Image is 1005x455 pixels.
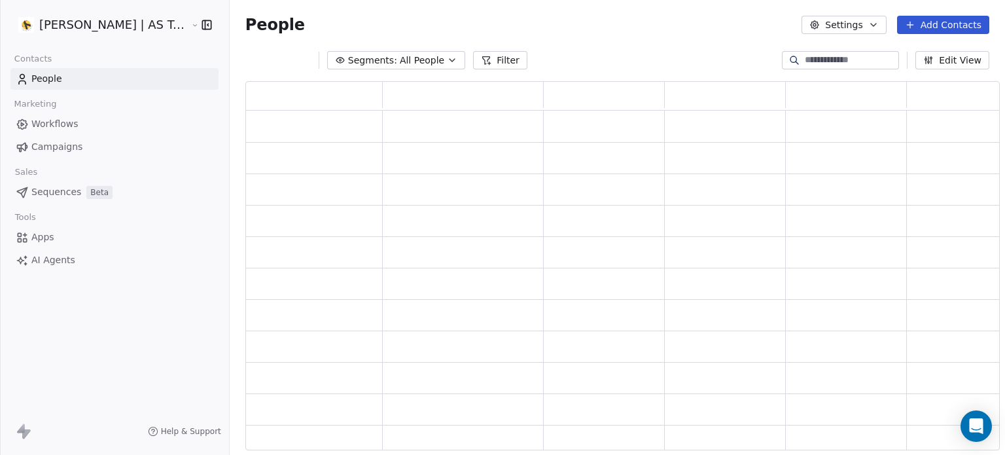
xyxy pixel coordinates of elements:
[31,140,82,154] span: Campaigns
[31,117,79,131] span: Workflows
[9,208,41,227] span: Tools
[473,51,527,69] button: Filter
[31,185,81,199] span: Sequences
[961,410,992,442] div: Open Intercom Messenger
[10,181,219,203] a: SequencesBeta
[148,426,221,437] a: Help & Support
[9,162,43,182] span: Sales
[86,186,113,199] span: Beta
[10,227,219,248] a: Apps
[897,16,989,34] button: Add Contacts
[10,249,219,271] a: AI Agents
[9,49,58,69] span: Contacts
[10,136,219,158] a: Campaigns
[39,16,188,33] span: [PERSON_NAME] | AS Treinamentos
[31,253,75,267] span: AI Agents
[31,230,54,244] span: Apps
[10,68,219,90] a: People
[915,51,989,69] button: Edit View
[9,94,62,114] span: Marketing
[31,72,62,86] span: People
[400,54,444,67] span: All People
[161,426,221,437] span: Help & Support
[18,17,34,33] img: Logo%202022%20quad.jpg
[802,16,886,34] button: Settings
[348,54,397,67] span: Segments:
[245,15,305,35] span: People
[16,14,181,36] button: [PERSON_NAME] | AS Treinamentos
[10,113,219,135] a: Workflows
